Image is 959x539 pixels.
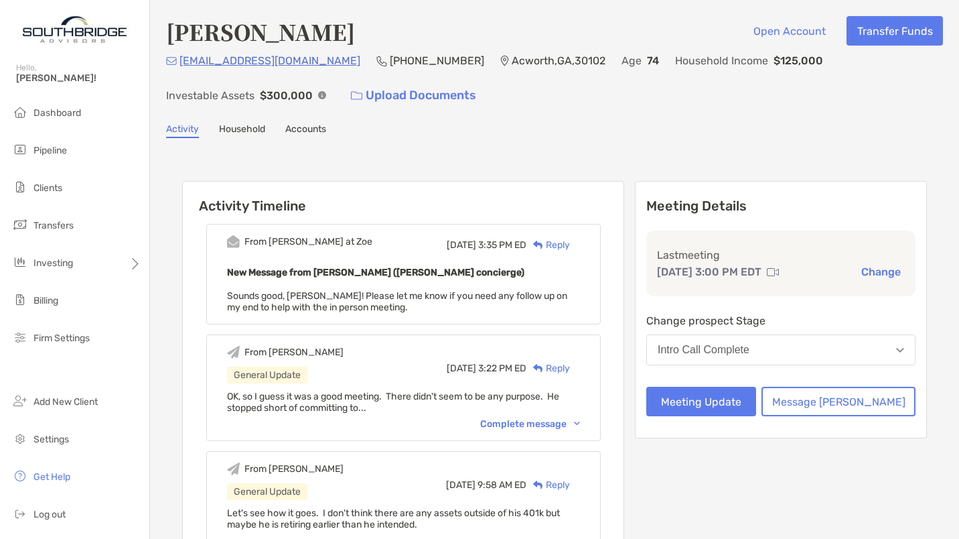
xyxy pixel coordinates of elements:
div: General Update [227,367,307,383]
p: [DATE] 3:00 PM EDT [657,263,761,280]
p: Investable Assets [166,87,254,104]
div: From [PERSON_NAME] [244,463,344,475]
img: Event icon [227,235,240,248]
p: Age [621,52,642,69]
img: clients icon [12,179,28,195]
img: add_new_client icon [12,393,28,409]
img: Reply icon [533,364,543,373]
p: Household Income [675,52,768,69]
p: [EMAIL_ADDRESS][DOMAIN_NAME] [179,52,360,69]
div: From [PERSON_NAME] [244,347,344,358]
img: get-help icon [12,468,28,484]
img: Chevron icon [574,422,580,426]
img: settings icon [12,430,28,446]
h6: Activity Timeline [183,182,623,214]
h4: [PERSON_NAME] [166,16,355,47]
img: Location Icon [500,56,509,66]
img: Event icon [227,346,240,359]
span: [DATE] [446,479,475,491]
p: Meeting Details [646,198,915,215]
p: Last meeting [657,247,905,263]
div: Reply [526,361,570,375]
img: pipeline icon [12,141,28,158]
button: Transfer Funds [846,16,943,46]
span: Pipeline [33,145,67,156]
span: Log out [33,509,66,520]
img: billing icon [12,292,28,308]
img: communication type [767,267,779,278]
img: Zoe Logo [16,5,133,54]
span: Dashboard [33,107,81,119]
span: Investing [33,257,73,269]
button: Change [857,265,905,279]
img: Event icon [227,463,240,475]
p: $125,000 [773,52,823,69]
div: Reply [526,478,570,492]
img: logout icon [12,505,28,522]
div: Intro Call Complete [658,344,749,356]
span: 9:58 AM ED [477,479,526,491]
img: Open dropdown arrow [896,348,904,353]
img: Reply icon [533,481,543,489]
span: Firm Settings [33,333,90,344]
span: [DATE] [447,363,476,374]
span: OK, so I guess it was a good meeting. There didn't seem to be any purpose. He stopped short of co... [227,391,559,414]
p: 74 [647,52,659,69]
b: New Message from [PERSON_NAME] ([PERSON_NAME] concierge) [227,267,524,278]
span: Billing [33,295,58,306]
img: Reply icon [533,241,543,249]
img: transfers icon [12,217,28,233]
button: Open Account [743,16,836,46]
a: Household [219,123,265,138]
span: [PERSON_NAME]! [16,72,141,84]
span: Transfers [33,220,74,231]
img: button icon [351,91,362,101]
p: $300,000 [260,87,313,104]
a: Activity [166,123,199,138]
img: dashboard icon [12,104,28,120]
div: Reply [526,238,570,252]
img: Phone Icon [376,56,387,66]
p: [PHONE_NUMBER] [390,52,484,69]
button: Message [PERSON_NAME] [761,387,915,416]
span: Clients [33,182,62,194]
span: Let's see how it goes. I don't think there are any assets outside of his 401k but maybe he is ret... [227,507,560,530]
span: 3:22 PM ED [478,363,526,374]
img: firm-settings icon [12,329,28,345]
div: From [PERSON_NAME] at Zoe [244,236,372,247]
p: Change prospect Stage [646,312,915,329]
span: Settings [33,434,69,445]
span: Sounds good, [PERSON_NAME]! Please let me know if you need any follow up on my end to help with t... [227,290,567,313]
a: Accounts [285,123,326,138]
a: Upload Documents [342,81,485,110]
span: Add New Client [33,396,98,408]
img: investing icon [12,254,28,270]
img: Info Icon [318,91,326,99]
span: Get Help [33,471,70,483]
button: Intro Call Complete [646,335,915,365]
span: [DATE] [447,239,476,251]
p: Acworth , GA , 30102 [512,52,605,69]
div: General Update [227,483,307,500]
div: Complete message [480,418,580,430]
span: 3:35 PM ED [478,239,526,251]
button: Meeting Update [646,387,756,416]
img: Email Icon [166,57,177,65]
